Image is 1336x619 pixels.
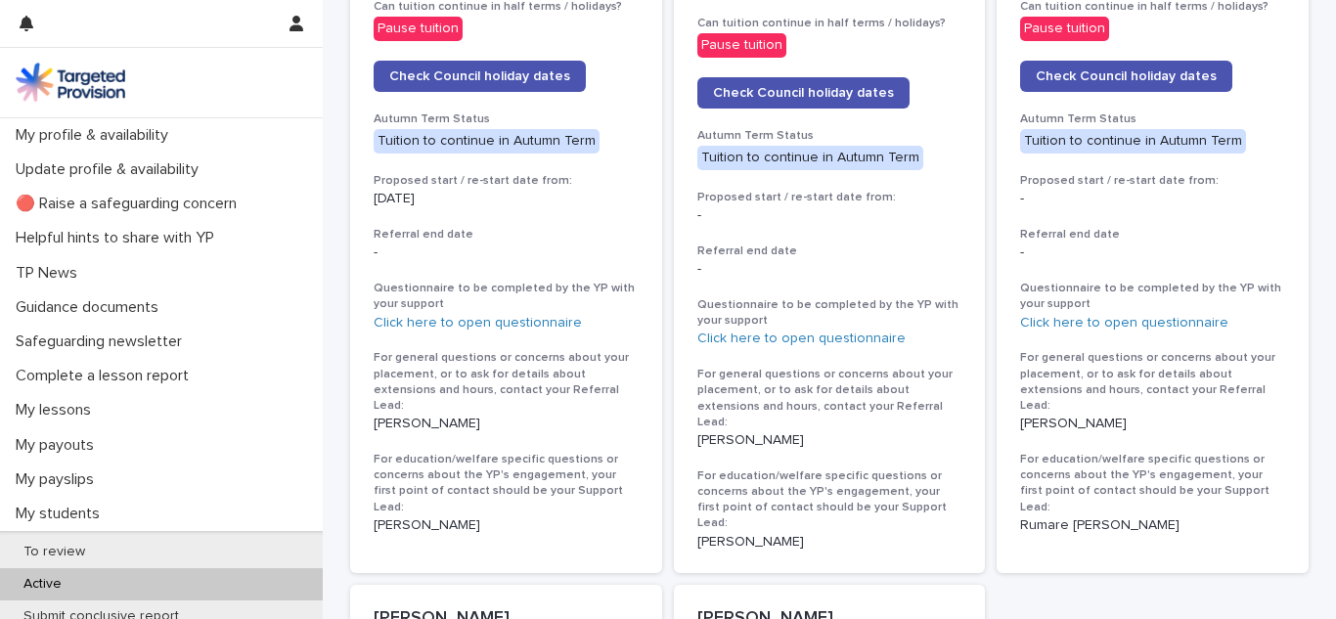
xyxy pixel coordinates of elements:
h3: Questionnaire to be completed by the YP with your support [374,281,639,312]
span: Check Council holiday dates [1036,69,1217,83]
p: - [1020,244,1285,261]
h3: For education/welfare specific questions or concerns about the YP's engagement, your first point ... [697,468,962,532]
p: [PERSON_NAME] [697,534,962,551]
p: 🔴 Raise a safeguarding concern [8,195,252,213]
h3: Referral end date [1020,227,1285,243]
div: Tuition to continue in Autumn Term [374,129,600,154]
div: Tuition to continue in Autumn Term [697,146,923,170]
p: Update profile & availability [8,160,214,179]
h3: For education/welfare specific questions or concerns about the YP's engagement, your first point ... [374,452,639,515]
h3: Proposed start / re-start date from: [374,173,639,189]
p: [PERSON_NAME] [697,432,962,449]
h3: Questionnaire to be completed by the YP with your support [1020,281,1285,312]
h3: Autumn Term Status [374,111,639,127]
h3: For general questions or concerns about your placement, or to ask for details about extensions an... [1020,350,1285,414]
span: Check Council holiday dates [713,86,894,100]
p: Helpful hints to share with YP [8,229,230,247]
p: - [697,207,962,224]
div: Pause tuition [697,33,786,58]
p: [DATE] [374,191,639,207]
p: To review [8,544,101,560]
a: Click here to open questionnaire [1020,316,1228,330]
div: Pause tuition [374,17,463,41]
p: My payouts [8,436,110,455]
div: Pause tuition [1020,17,1109,41]
h3: Autumn Term Status [1020,111,1285,127]
p: Guidance documents [8,298,174,317]
a: Check Council holiday dates [1020,61,1232,92]
h3: Referral end date [697,243,962,259]
h3: Questionnaire to be completed by the YP with your support [697,297,962,329]
h3: For education/welfare specific questions or concerns about the YP's engagement, your first point ... [1020,452,1285,515]
img: M5nRWzHhSzIhMunXDL62 [16,63,125,102]
p: [PERSON_NAME] [374,517,639,534]
p: Rumare [PERSON_NAME] [1020,517,1285,534]
p: My lessons [8,401,107,420]
a: Click here to open questionnaire [697,332,906,345]
p: - [697,261,962,278]
p: Complete a lesson report [8,367,204,385]
p: [PERSON_NAME] [1020,416,1285,432]
h3: Proposed start / re-start date from: [1020,173,1285,189]
p: [PERSON_NAME] [374,416,639,432]
p: My profile & availability [8,126,184,145]
p: My students [8,505,115,523]
h3: Autumn Term Status [697,128,962,144]
a: Check Council holiday dates [697,77,910,109]
h3: For general questions or concerns about your placement, or to ask for details about extensions an... [697,367,962,430]
div: Tuition to continue in Autumn Term [1020,129,1246,154]
p: - [374,244,639,261]
h3: Proposed start / re-start date from: [697,190,962,205]
h3: Referral end date [374,227,639,243]
a: Click here to open questionnaire [374,316,582,330]
h3: Can tuition continue in half terms / holidays? [697,16,962,31]
p: - [1020,191,1285,207]
p: My payslips [8,470,110,489]
p: TP News [8,264,93,283]
span: Check Council holiday dates [389,69,570,83]
p: Active [8,576,77,593]
a: Check Council holiday dates [374,61,586,92]
p: Safeguarding newsletter [8,332,198,351]
h3: For general questions or concerns about your placement, or to ask for details about extensions an... [374,350,639,414]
